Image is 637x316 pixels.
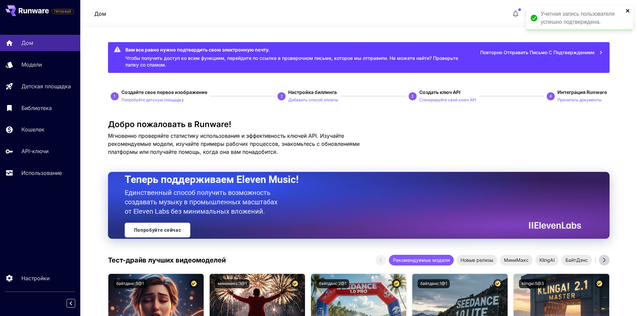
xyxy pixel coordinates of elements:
font: байтданс:5@1 [116,281,144,286]
font: Добавить способ оплаты [288,97,338,102]
button: Сертифицированная модель — проверена на наилучшую производительность и включает коммерческую лице... [493,279,502,288]
font: Сгенерируйте свой ключ API [419,97,476,102]
font: 2 [281,94,283,99]
a: Дом [94,10,106,18]
font: Модели [21,61,42,68]
font: Чтобы получить доступ ко всем функциям, перейдите по ссылке в проверочном письме, которое мы отпр... [125,55,458,68]
font: байтданс:1@1 [420,281,447,286]
div: БайтДэнс [561,255,592,266]
nav: хлебные крошки [94,10,106,18]
font: Дом [21,39,33,46]
button: Сертифицированная модель — проверена на наилучшую производительность и включает коммерческую лице... [189,279,198,288]
font: Попробуйте детскую площадку [121,97,184,102]
button: Добавить способ оплаты [288,96,338,104]
font: Учетная запись пользователя успешно подтверждена. [541,11,615,25]
font: минимакс:3@1 [218,281,247,286]
font: 1 [113,94,116,99]
span: Добавьте свою платежную карту, чтобы включить все функции платформы. [51,7,74,15]
font: API-ключи [21,148,48,154]
div: Свернуть боковую панель [72,297,80,309]
font: Детская площадка [21,83,71,90]
font: Теперь поддерживаем Eleven Music! [125,174,299,185]
font: Кошелек [21,126,44,133]
font: Библиотека [21,105,52,111]
button: klingai:5@3 [519,279,546,288]
font: Повторно отправить письмо с подтверждением [480,49,595,55]
font: KlingAI [539,257,555,263]
div: МиниМакс [500,255,533,266]
font: Дом [94,10,106,17]
font: Интеграция Runware [557,89,607,95]
button: Сертифицированная модель — проверена на наилучшую производительность и включает коммерческую лице... [595,279,604,288]
button: Сертифицированная модель — проверена на наилучшую производительность и включает коммерческую лице... [392,279,401,288]
button: 0,00 долларов СШАМД [525,6,623,21]
font: ПРОБНЫЙ [54,9,71,13]
button: Сгенерируйте свой ключ API [419,96,476,104]
font: Добро пожаловать в Runware! [108,119,231,129]
font: байтданс:2@1 [319,281,346,286]
button: байтданс:2@1 [316,279,349,288]
button: байтданс:5@1 [114,279,146,288]
font: 3 [411,94,414,99]
font: Создать ключ API [419,89,460,95]
button: Попробуйте детскую площадку [121,96,184,104]
font: Настройки [21,275,49,282]
font: Единственный способ получить возможность создавать музыку в промышленных масштабах от Eleven Labs... [125,189,278,215]
font: МиниМакс [504,257,529,263]
font: Вам все равно нужно подтвердить свою электронную почту. [125,47,270,52]
button: Повторно отправить письмо с подтверждением [476,45,607,59]
font: Рекомендуемые модели [393,257,450,263]
button: Сертифицированная модель — проверена на наилучшую производительность и включает коммерческую лице... [291,279,300,288]
font: Мгновенно проверяйте статистику использования и эффективность ключей API. Изучайте рекомендуемые ... [108,132,359,155]
font: Попробуйте сейчас [134,227,181,233]
div: Новые релизы [456,255,497,266]
a: Попробуйте сейчас [125,223,191,237]
button: минимакс:3@1 [215,279,249,288]
font: Настройка биллинга [288,89,337,95]
font: Использование [21,170,62,176]
font: Новые релизы [460,257,493,263]
font: Тест-драйв лучших видеомоделей [108,256,226,264]
button: закрывать [626,8,630,13]
button: Прочитать документы [557,96,602,104]
font: Прочитать документы [557,97,602,102]
font: klingai:5@3 [522,281,544,286]
font: 4 [549,94,552,99]
button: байтданс:1@1 [418,279,450,288]
button: Свернуть боковую панель [67,299,75,308]
font: Создайте свое первое изображение [121,89,207,95]
font: БайтДэнс [565,257,588,263]
div: KlingAI [535,255,559,266]
div: Рекомендуемые модели [389,255,454,266]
